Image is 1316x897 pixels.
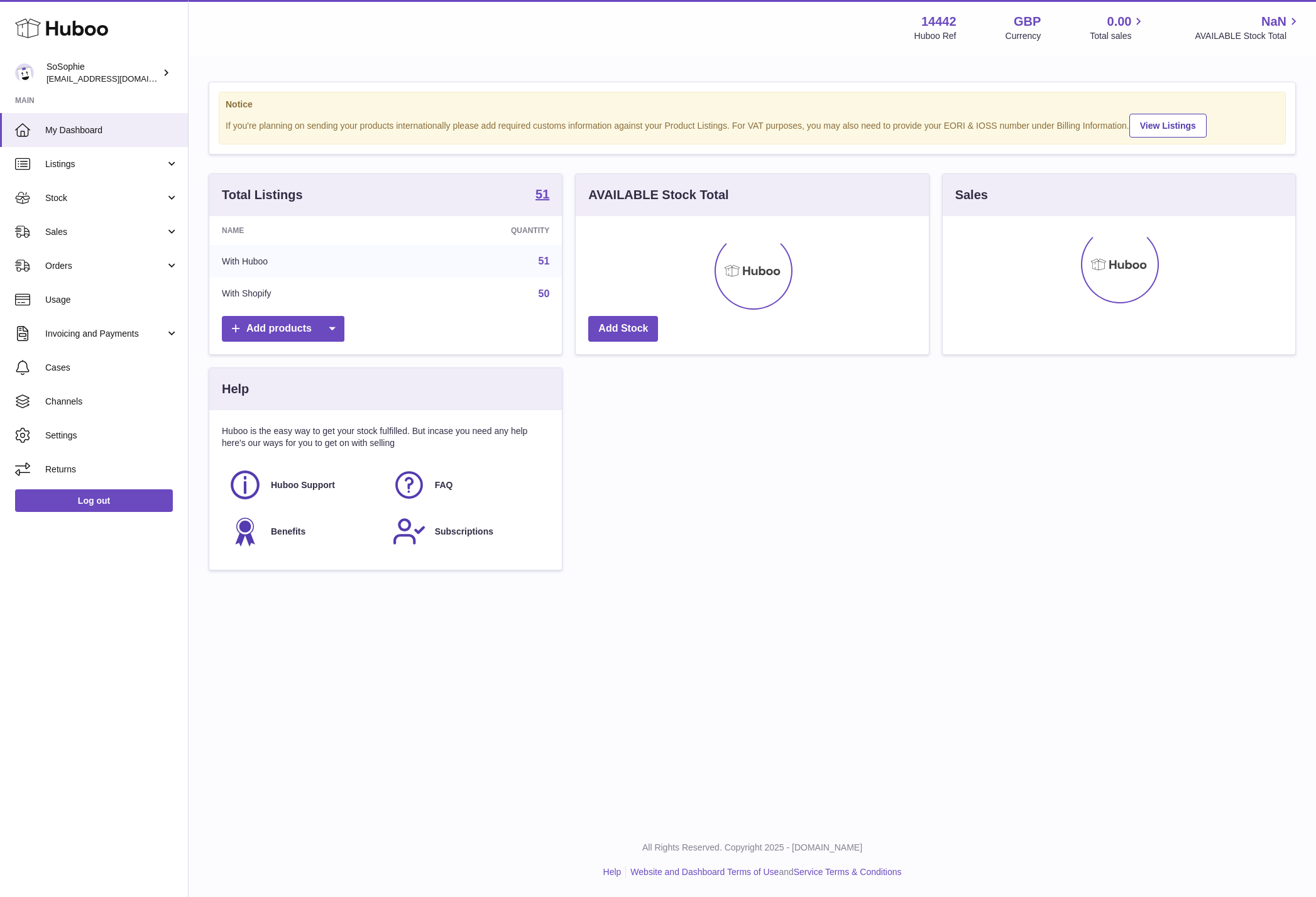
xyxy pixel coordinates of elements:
[539,256,550,266] a: 51
[271,479,335,491] span: Huboo Support
[1090,30,1146,42] span: Total sales
[435,526,493,538] span: Subscriptions
[15,63,34,82] img: info@thebigclick.co.uk
[45,294,178,306] span: Usage
[228,514,380,548] a: Benefits
[1090,13,1146,42] a: 0.00 Total sales
[539,288,550,299] a: 50
[271,526,305,538] span: Benefits
[535,188,549,200] strong: 51
[1129,114,1207,138] a: View Listings
[588,316,658,342] a: Add Stock
[435,479,453,491] span: FAQ
[1014,13,1041,30] strong: GBP
[914,30,957,42] div: Huboo Ref
[392,468,544,502] a: FAQ
[535,188,549,203] a: 51
[15,489,173,512] a: Log out
[1006,30,1041,42] div: Currency
[222,381,249,398] h3: Help
[630,867,779,877] a: Website and Dashboard Terms of Use
[45,158,165,170] span: Listings
[47,73,185,84] span: [EMAIL_ADDRESS][DOMAIN_NAME]
[199,842,1306,854] p: All Rights Reserved. Copyright 2025 - [DOMAIN_NAME]
[400,216,562,245] th: Quantity
[1195,13,1301,42] a: NaN AVAILABLE Stock Total
[392,514,544,548] a: Subscriptions
[45,226,165,238] span: Sales
[226,112,1279,138] div: If you're planning on sending your products internationally please add required customs informati...
[222,425,549,449] p: Huboo is the easy way to get your stock fulfilled. But incase you need any help here's our ways f...
[588,187,728,204] h3: AVAILABLE Stock Total
[1107,13,1132,30] span: 0.00
[794,867,902,877] a: Service Terms & Conditions
[955,187,988,204] h3: Sales
[209,216,400,245] th: Name
[45,362,178,374] span: Cases
[209,245,400,278] td: With Huboo
[226,99,1279,111] strong: Notice
[45,192,165,204] span: Stock
[228,468,380,502] a: Huboo Support
[45,260,165,272] span: Orders
[45,328,165,340] span: Invoicing and Payments
[222,316,344,342] a: Add products
[45,396,178,408] span: Channels
[1195,30,1301,42] span: AVAILABLE Stock Total
[603,867,622,877] a: Help
[45,430,178,442] span: Settings
[47,61,160,85] div: SoSophie
[222,187,303,204] h3: Total Listings
[209,278,400,310] td: With Shopify
[626,866,901,878] li: and
[45,124,178,136] span: My Dashboard
[45,464,178,476] span: Returns
[921,13,957,30] strong: 14442
[1261,13,1286,30] span: NaN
